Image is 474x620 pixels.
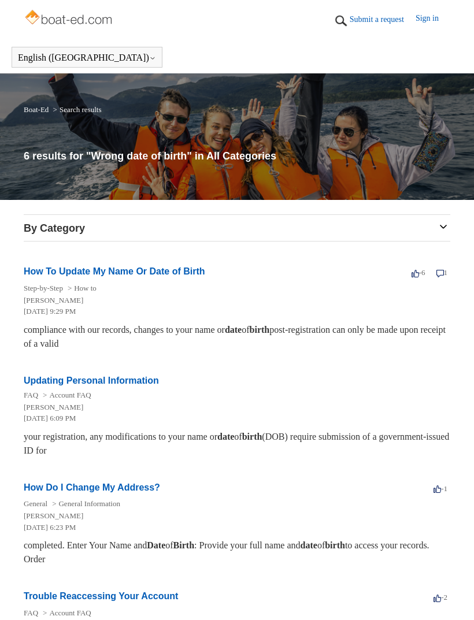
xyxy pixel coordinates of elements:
em: Date [147,540,165,550]
li: General Information [50,499,120,508]
li: [PERSON_NAME] [24,510,439,522]
li: [PERSON_NAME] [24,402,439,413]
div: compliance with our records, changes to your name or of post-registration can only be made upon r... [24,323,450,351]
a: FAQ [24,391,38,399]
a: How to [74,284,97,292]
li: Account FAQ [40,608,91,617]
img: 01HZPCYTXV3JW8MJV9VD7EMK0H [332,12,350,29]
a: Trouble Reaccessing Your Account [24,591,178,601]
em: birth [250,325,270,335]
time: 01/05/2024, 18:23 [24,523,76,532]
time: 01/05/2024, 18:09 [24,414,76,422]
em: date [217,432,234,441]
span: -1 [434,484,447,493]
em: Birth [173,540,194,550]
a: Sign in [416,12,450,29]
a: Account FAQ [49,608,91,617]
em: birth [242,432,262,441]
a: Updating Personal Information [24,376,159,385]
li: How to [65,284,97,292]
em: date [225,325,242,335]
span: -6 [412,268,425,277]
a: How To Update My Name Or Date of Birth [24,266,205,276]
span: -2 [434,593,447,602]
div: completed. Enter Your Name and of : Provide your full name and of to access your records. Order [24,539,450,566]
h3: By Category [24,221,450,236]
a: How Do I Change My Address? [24,482,160,492]
a: General [24,499,47,508]
time: 03/15/2022, 21:29 [24,307,76,315]
a: FAQ [24,608,38,617]
img: Boat-Ed Help Center home page [24,7,116,30]
span: 1 [436,268,448,277]
h1: 6 results for "Wrong date of birth" in All Categories [24,148,450,164]
div: your registration, any modifications to your name or of (DOB) require submission of a government-... [24,430,450,458]
a: General Information [58,499,120,508]
em: date [301,540,317,550]
a: Submit a request [350,13,416,25]
a: Boat-Ed [24,105,49,114]
li: Boat-Ed [24,105,51,114]
li: Search results [51,105,102,114]
li: Account FAQ [40,391,91,399]
li: [PERSON_NAME] [24,295,439,306]
button: English ([GEOGRAPHIC_DATA]) [18,53,156,63]
a: Step-by-Step [24,284,63,292]
em: birth [325,540,345,550]
div: Live chat [435,581,465,611]
a: Account FAQ [49,391,91,399]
